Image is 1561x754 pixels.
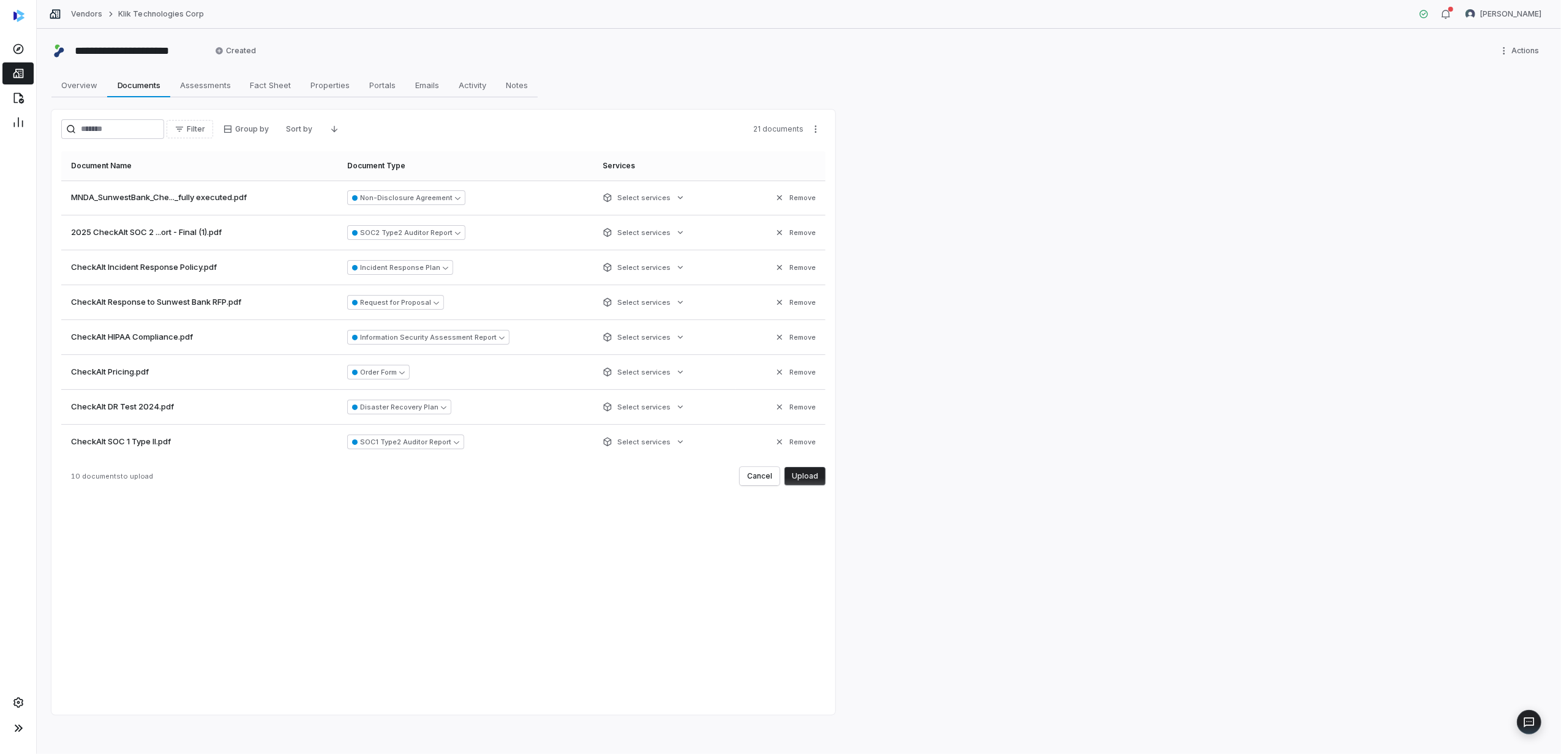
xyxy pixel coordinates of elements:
button: Select services [599,431,689,453]
a: Klik Technologies Corp [118,9,204,19]
span: [PERSON_NAME] [1480,9,1541,19]
svg: Descending [329,124,339,134]
th: Services [595,151,736,181]
img: Brian Anderson avatar [1465,9,1475,19]
button: Filter [167,120,213,138]
span: Created [215,46,256,56]
span: CheckAlt Response to Sunwest Bank RFP.pdf [71,296,241,308]
button: Remove [771,431,819,453]
button: Descending [322,120,347,138]
button: Select services [599,222,689,244]
span: Assessments [175,77,236,93]
span: Notes [501,77,533,93]
button: Non-Disclosure Agreement [347,190,465,205]
button: Remove [771,396,819,418]
button: Remove [771,187,819,209]
button: Remove [771,222,819,244]
span: 2025 CheckAlt SOC 2 ...ort - Final (1).pdf [71,226,222,239]
button: Disaster Recovery Plan [347,400,451,414]
span: Emails [410,77,444,93]
span: MNDA_SunwestBank_Che..._fully executed.pdf [71,192,247,204]
button: Upload [784,467,826,485]
button: SOC1 Type2 Auditor Report [347,435,464,449]
span: Portals [364,77,401,93]
button: Remove [771,361,819,383]
button: Brian Anderson avatar[PERSON_NAME] [1458,5,1549,23]
span: Filter [187,124,205,134]
span: 21 documents [753,124,803,134]
button: Remove [771,256,819,278]
span: CheckAlt SOC 1 Type II.pdf [71,436,171,448]
button: Incident Response Plan [347,260,453,275]
span: CheckAlt HIPAA Compliance.pdf [71,331,193,343]
button: Select services [599,291,689,313]
th: Document Name [61,151,340,181]
button: Cancel [740,467,780,485]
button: Request for Proposal [347,295,444,310]
button: Remove [771,326,819,348]
span: CheckAlt Pricing.pdf [71,366,149,378]
button: More actions [806,120,826,138]
span: Activity [454,77,491,93]
button: Sort by [279,120,320,138]
button: More actions [1495,42,1546,60]
span: Properties [306,77,355,93]
th: Document Type [340,151,595,181]
span: Documents [113,77,165,93]
img: svg%3e [13,10,24,22]
span: 10 documents to upload [71,472,153,480]
button: Select services [599,361,689,383]
button: Order Form [347,365,410,379]
button: SOC2 Type2 Auditor Report [347,225,465,240]
button: Select services [599,256,689,278]
span: CheckAlt Incident Response Policy.pdf [71,261,217,274]
span: Overview [56,77,102,93]
button: Select services [599,396,689,418]
button: Information Security Assessment Report [347,330,510,345]
a: Vendors [71,9,102,19]
button: Select services [599,326,689,348]
button: Select services [599,187,689,209]
button: Remove [771,291,819,313]
span: Fact Sheet [246,77,296,93]
button: Group by [216,120,276,138]
span: CheckAlt DR Test 2024.pdf [71,401,174,413]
